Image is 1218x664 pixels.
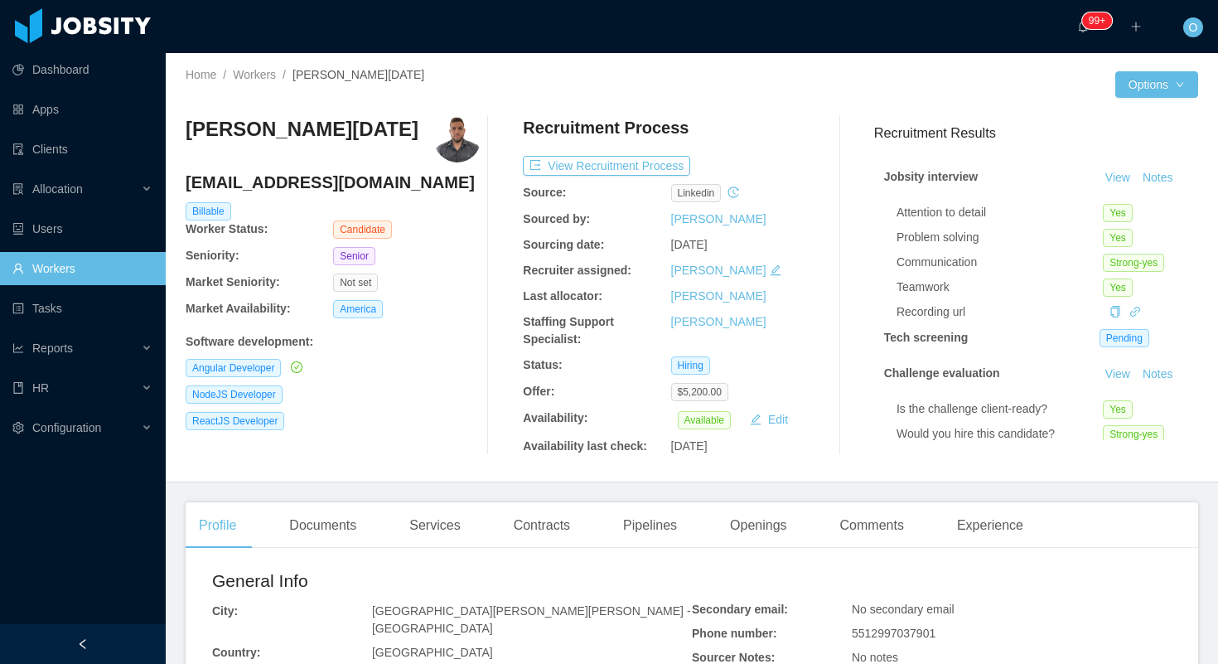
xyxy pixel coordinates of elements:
[186,335,313,348] b: Software development :
[523,156,690,176] button: icon: exportView Recruitment Process
[884,331,969,344] strong: Tech screening
[186,202,231,221] span: Billable
[333,300,383,318] span: America
[12,382,24,394] i: icon: book
[12,133,152,166] a: icon: auditClients
[186,68,216,81] a: Home
[186,385,283,404] span: NodeJS Developer
[717,502,800,549] div: Openings
[291,361,302,373] i: icon: check-circle
[523,212,590,225] b: Sourced by:
[743,410,795,429] button: icon: editEdit
[1129,306,1141,317] i: icon: link
[1103,400,1133,419] span: Yes
[396,502,473,549] div: Services
[372,646,493,659] span: [GEOGRAPHIC_DATA]
[692,627,777,640] b: Phone number:
[32,342,73,355] span: Reports
[897,279,1103,296] div: Teamwork
[671,356,710,375] span: Hiring
[523,264,631,277] b: Recruiter assigned:
[1103,279,1133,297] span: Yes
[212,568,692,594] h2: General Info
[223,68,226,81] span: /
[1103,204,1133,222] span: Yes
[692,603,788,616] b: Secondary email:
[186,302,291,315] b: Market Availability:
[1189,17,1198,37] span: O
[897,425,1103,443] div: Would you hire this candidate?
[212,604,238,618] b: City:
[897,400,1103,418] div: Is the challenge client-ready?
[1100,329,1149,347] span: Pending
[186,116,418,143] h3: [PERSON_NAME][DATE]
[610,502,690,549] div: Pipelines
[523,411,587,424] b: Availability:
[1129,305,1141,318] a: icon: link
[1136,168,1180,188] button: Notes
[186,359,281,377] span: Angular Developer
[1136,365,1180,385] button: Notes
[186,249,239,262] b: Seniority:
[523,385,554,398] b: Offer:
[671,315,766,328] a: [PERSON_NAME]
[12,292,152,325] a: icon: profileTasks
[852,627,935,640] span: 5512997037901
[1100,171,1136,184] a: View
[12,53,152,86] a: icon: pie-chartDashboard
[671,184,722,202] span: linkedin
[671,264,766,277] a: [PERSON_NAME]
[897,229,1103,246] div: Problem solving
[12,342,24,354] i: icon: line-chart
[32,182,83,196] span: Allocation
[671,238,708,251] span: [DATE]
[186,502,249,549] div: Profile
[1115,71,1198,98] button: Optionsicon: down
[897,204,1103,221] div: Attention to detail
[1103,229,1133,247] span: Yes
[500,502,583,549] div: Contracts
[523,159,690,172] a: icon: exportView Recruitment Process
[1077,21,1089,32] i: icon: bell
[233,68,276,81] a: Workers
[212,646,260,659] b: Country:
[852,651,898,664] span: No notes
[523,116,689,139] h4: Recruitment Process
[671,212,766,225] a: [PERSON_NAME]
[671,383,728,401] span: $5,200.00
[523,439,647,453] b: Availability last check:
[523,186,566,199] b: Source:
[1103,425,1164,443] span: Strong-yes
[727,187,739,198] i: icon: history
[874,123,1198,143] h3: Recruitment Results
[186,412,284,430] span: ReactJS Developer
[692,651,775,664] b: Sourcer Notes:
[434,116,481,162] img: 8a665f67-46bc-4d86-bd63-ebeff5e3a38b_68bae647cd49d-400w.png
[884,366,1000,380] strong: Challenge evaluation
[12,93,152,126] a: icon: appstoreApps
[1103,254,1164,272] span: Strong-yes
[372,604,691,635] span: [GEOGRAPHIC_DATA][PERSON_NAME][PERSON_NAME] - [GEOGRAPHIC_DATA]
[944,502,1037,549] div: Experience
[186,275,280,288] b: Market Seniority:
[827,502,917,549] div: Comments
[333,274,378,292] span: Not set
[12,212,152,245] a: icon: robotUsers
[12,422,24,434] i: icon: setting
[186,171,481,194] h4: [EMAIL_ADDRESS][DOMAIN_NAME]
[897,254,1103,271] div: Communication
[186,222,268,235] b: Worker Status:
[523,315,614,346] b: Staffing Support Specialist:
[852,603,955,616] span: No secondary email
[12,183,24,195] i: icon: solution
[671,439,708,453] span: [DATE]
[12,252,152,285] a: icon: userWorkers
[523,238,604,251] b: Sourcing date:
[1109,306,1121,317] i: icon: copy
[1130,21,1142,32] i: icon: plus
[276,502,370,549] div: Documents
[333,247,375,265] span: Senior
[1082,12,1112,29] sup: 1656
[333,221,392,239] span: Candidate
[288,361,302,374] a: icon: check-circle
